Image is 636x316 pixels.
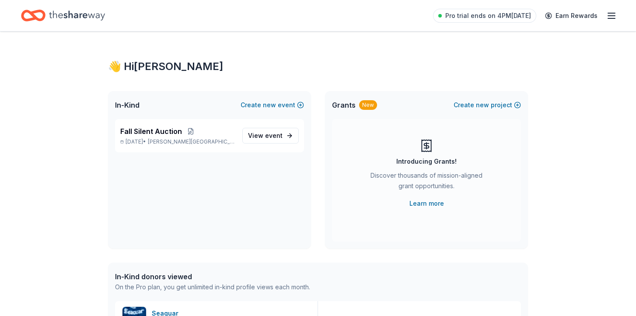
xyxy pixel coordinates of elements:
button: Createnewevent [241,100,304,110]
a: Home [21,5,105,26]
div: New [359,100,377,110]
span: In-Kind [115,100,140,110]
a: View event [242,128,299,144]
p: [DATE] • [120,138,235,145]
a: Learn more [409,198,444,209]
button: Createnewproject [454,100,521,110]
span: Pro trial ends on 4PM[DATE] [445,11,531,21]
span: event [265,132,283,139]
div: Introducing Grants! [396,156,457,167]
div: On the Pro plan, you get unlimited in-kind profile views each month. [115,282,310,292]
span: new [476,100,489,110]
span: Grants [332,100,356,110]
span: new [263,100,276,110]
span: [PERSON_NAME][GEOGRAPHIC_DATA], [GEOGRAPHIC_DATA] [148,138,235,145]
a: Earn Rewards [540,8,603,24]
span: View [248,130,283,141]
div: Discover thousands of mission-aligned grant opportunities. [367,170,486,195]
div: In-Kind donors viewed [115,271,310,282]
div: 👋 Hi [PERSON_NAME] [108,60,528,74]
span: Fall Silent Auction [120,126,182,137]
a: Pro trial ends on 4PM[DATE] [433,9,536,23]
